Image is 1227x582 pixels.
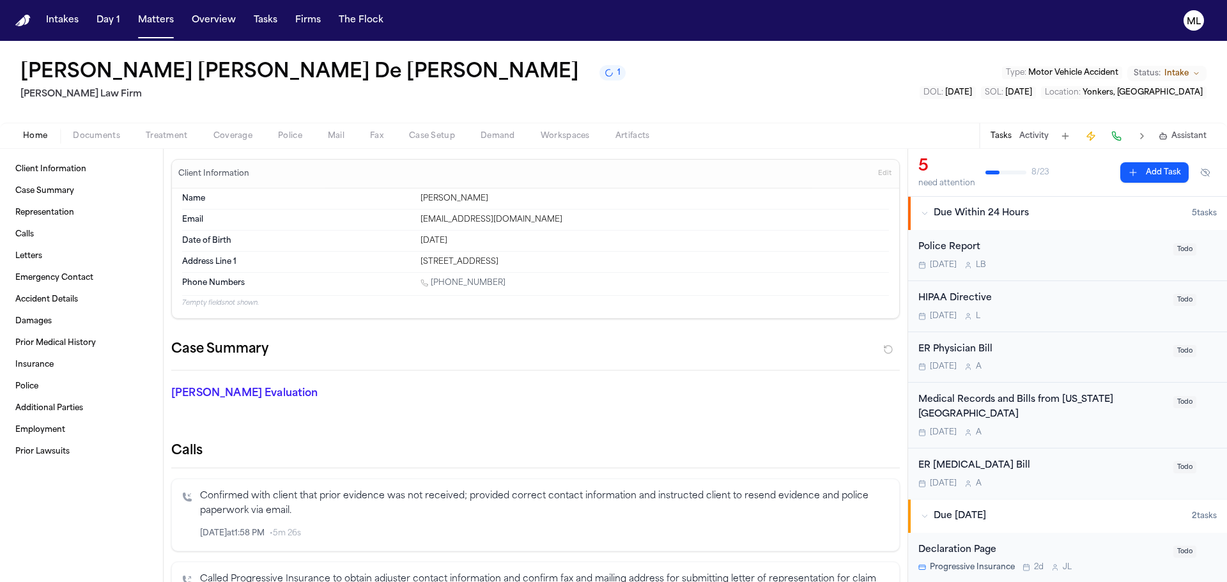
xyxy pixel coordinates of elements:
div: Police Report [918,240,1166,255]
button: Matters [133,9,179,32]
span: Coverage [213,131,252,141]
span: Due [DATE] [934,510,986,523]
span: [DATE] [1005,89,1032,96]
a: Police [10,376,153,397]
button: Overview [187,9,241,32]
div: [DATE] [421,236,889,246]
span: L B [976,260,986,270]
div: [EMAIL_ADDRESS][DOMAIN_NAME] [421,215,889,225]
span: DOL : [923,89,943,96]
a: Additional Parties [10,398,153,418]
span: Type : [1006,69,1026,77]
button: Edit [874,164,895,184]
span: • 5m 26s [270,528,301,539]
span: L [976,311,980,321]
span: Case Setup [409,131,455,141]
div: 5 [918,157,975,177]
span: 2 task s [1192,511,1217,521]
h1: [PERSON_NAME] [PERSON_NAME] De [PERSON_NAME] [20,61,579,84]
div: [PERSON_NAME] [421,194,889,204]
span: Workspaces [541,131,590,141]
a: Call 1 (347) 547-4335 [421,278,505,288]
span: [DATE] [930,362,957,372]
dt: Address Line 1 [182,257,413,267]
a: Home [15,15,31,27]
span: Todo [1173,546,1196,558]
span: Edit [878,169,891,178]
span: Fax [370,131,383,141]
div: Open task: Medical Records and Bills from New York Presbyterian Westchester [908,383,1227,448]
a: Day 1 [91,9,125,32]
button: Edit DOL: 2025-08-13 [920,86,976,99]
button: Edit SOL: 2028-08-13 [981,86,1036,99]
span: [DATE] [945,89,972,96]
button: Edit Type: Motor Vehicle Accident [1002,66,1122,79]
a: Insurance [10,355,153,375]
a: Emergency Contact [10,268,153,288]
button: The Flock [334,9,389,32]
span: Status: [1134,68,1161,79]
p: 7 empty fields not shown. [182,298,889,308]
a: Damages [10,311,153,332]
a: Employment [10,420,153,440]
span: 1 [617,68,621,78]
button: Create Immediate Task [1082,127,1100,145]
button: Due [DATE]2tasks [908,500,1227,533]
span: 8 / 23 [1031,167,1049,178]
a: Representation [10,203,153,223]
span: [DATE] at 1:58 PM [200,528,265,539]
button: Tasks [249,9,282,32]
span: [DATE] [930,311,957,321]
a: Case Summary [10,181,153,201]
span: Mail [328,131,344,141]
span: Home [23,131,47,141]
span: Treatment [146,131,188,141]
button: Tasks [991,131,1012,141]
p: [PERSON_NAME] Evaluation [171,386,404,401]
h2: Calls [171,442,900,460]
div: Open task: Police Report [908,230,1227,281]
span: 2d [1034,562,1044,572]
span: 5 task s [1192,208,1217,218]
button: Add Task [1120,162,1189,183]
span: A [976,362,982,372]
img: Finch Logo [15,15,31,27]
span: Due Within 24 Hours [934,207,1029,220]
span: A [976,479,982,489]
span: [DATE] [930,260,957,270]
span: J L [1063,562,1072,572]
div: need attention [918,178,975,188]
h2: [PERSON_NAME] Law Firm [20,87,626,102]
a: Letters [10,246,153,266]
button: Edit Location: Yonkers, NY [1041,86,1207,99]
a: Prior Medical History [10,333,153,353]
a: Firms [290,9,326,32]
span: [DATE] [930,479,957,489]
a: Prior Lawsuits [10,441,153,462]
div: ER Physician Bill [918,342,1166,357]
a: Intakes [41,9,84,32]
button: Hide completed tasks (⌘⇧H) [1194,162,1217,183]
dt: Name [182,194,413,204]
div: Open task: HIPAA Directive [908,281,1227,332]
span: Todo [1173,396,1196,408]
span: Yonkers, [GEOGRAPHIC_DATA] [1083,89,1203,96]
span: Motor Vehicle Accident [1028,69,1118,77]
div: Declaration Page [918,543,1166,558]
button: Make a Call [1107,127,1125,145]
span: [DATE] [930,427,957,438]
button: Due Within 24 Hours5tasks [908,197,1227,230]
button: Change status from Intake [1127,66,1207,81]
span: SOL : [985,89,1003,96]
span: Todo [1173,243,1196,256]
a: Client Information [10,159,153,180]
h2: Case Summary [171,339,268,360]
div: [STREET_ADDRESS] [421,257,889,267]
div: Open task: ER Physician Bill [908,332,1227,383]
span: Police [278,131,302,141]
a: Calls [10,224,153,245]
